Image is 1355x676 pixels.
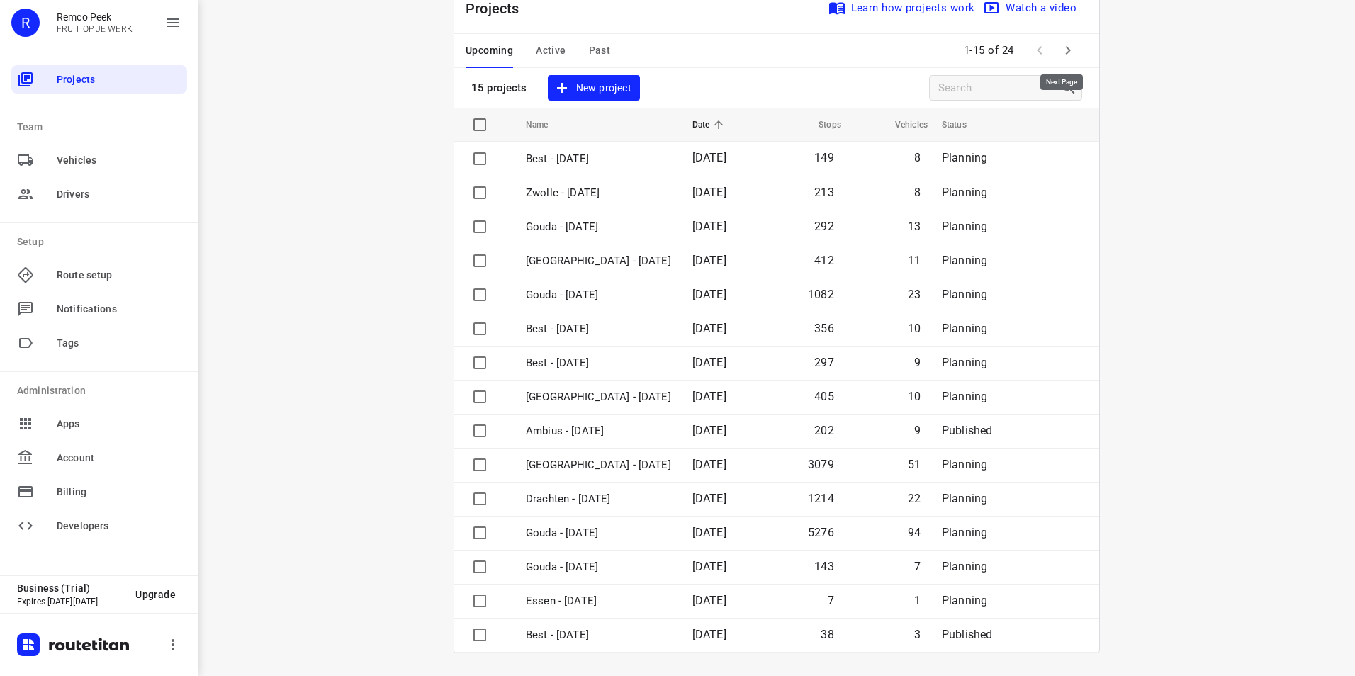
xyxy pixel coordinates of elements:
span: Planning [942,356,987,369]
p: Ambius - Monday [526,423,671,439]
span: [DATE] [692,594,726,607]
span: Vehicles [57,153,181,168]
span: 22 [908,492,921,505]
span: 7 [828,594,834,607]
div: R [11,9,40,37]
span: [DATE] [692,628,726,641]
span: Active [536,42,566,60]
span: Planning [942,220,987,233]
p: Essen - Friday [526,593,671,609]
span: Published [942,424,993,437]
div: Notifications [11,295,187,323]
span: [DATE] [692,322,726,335]
span: 1-15 of 24 [958,35,1020,66]
span: Planning [942,322,987,335]
span: Account [57,451,181,466]
span: 405 [814,390,834,403]
span: 10 [908,322,921,335]
div: Billing [11,478,187,506]
p: Zwolle - Monday [526,457,671,473]
p: Remco Peek [57,11,133,23]
span: Date [692,116,729,133]
p: Best - Tuesday [526,355,671,371]
span: Apps [57,417,181,432]
span: 51 [908,458,921,471]
span: 9 [914,356,921,369]
span: 5276 [808,526,834,539]
p: FRUIT OP JE WERK [57,24,133,34]
span: [DATE] [692,254,726,267]
button: New project [548,75,640,101]
span: [DATE] [692,288,726,301]
span: 7 [914,560,921,573]
span: 10 [908,390,921,403]
span: Drivers [57,187,181,202]
p: 15 projects [471,81,527,94]
span: 1 [914,594,921,607]
span: 292 [814,220,834,233]
div: Search [1060,79,1081,96]
span: 149 [814,151,834,164]
p: Gouda - Monday [526,525,671,541]
span: Stops [800,116,841,133]
p: Best - Friday [526,627,671,643]
span: Upcoming [466,42,513,60]
span: 9 [914,424,921,437]
span: 8 [914,151,921,164]
span: Planning [942,560,987,573]
span: Projects [57,72,181,87]
span: [DATE] [692,526,726,539]
span: 1214 [808,492,834,505]
span: [DATE] [692,151,726,164]
p: Antwerpen - Monday [526,389,671,405]
p: Gouda - Thursday [526,287,671,303]
p: Administration [17,383,187,398]
p: Zwolle - Thursday [526,253,671,269]
span: Planning [942,151,987,164]
span: [DATE] [692,356,726,369]
div: Vehicles [11,146,187,174]
span: 213 [814,186,834,199]
p: Best - Thursday [526,321,671,337]
p: Setup [17,235,187,249]
input: Search projects [938,77,1060,99]
span: 94 [908,526,921,539]
span: Planning [942,186,987,199]
span: Published [942,628,993,641]
span: Planning [942,492,987,505]
span: Upgrade [135,589,176,600]
span: [DATE] [692,492,726,505]
span: Route setup [57,268,181,283]
div: Projects [11,65,187,94]
span: Vehicles [877,116,928,133]
span: Tags [57,336,181,351]
span: New project [556,79,631,97]
div: Apps [11,410,187,438]
span: Planning [942,390,987,403]
span: 11 [908,254,921,267]
span: 3 [914,628,921,641]
p: Business (Trial) [17,582,124,594]
span: 23 [908,288,921,301]
span: Planning [942,526,987,539]
span: Developers [57,519,181,534]
span: 13 [908,220,921,233]
span: 297 [814,356,834,369]
button: Upgrade [124,582,187,607]
span: Previous Page [1025,36,1054,64]
p: Zwolle - Friday [526,185,671,201]
span: [DATE] [692,560,726,573]
span: Planning [942,594,987,607]
div: Account [11,444,187,472]
span: [DATE] [692,390,726,403]
span: Planning [942,288,987,301]
span: Past [589,42,611,60]
span: [DATE] [692,424,726,437]
p: Gouda - Friday [526,559,671,575]
span: Status [942,116,985,133]
span: [DATE] [692,186,726,199]
div: Route setup [11,261,187,289]
p: Expires [DATE][DATE] [17,597,124,607]
p: Gouda - [DATE] [526,219,671,235]
span: Planning [942,458,987,471]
